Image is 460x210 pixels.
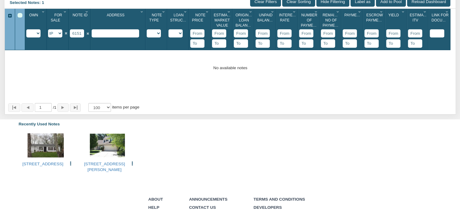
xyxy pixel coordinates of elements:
[386,29,400,38] input: From
[5,118,455,130] div: Recently Used Notes
[299,11,319,48] div: Sort None
[226,9,232,15] div: Column Menu
[410,13,431,22] span: Estimated Itv
[408,11,428,29] div: Estimated Itv Sort None
[26,11,47,29] div: Own Sort None
[212,11,232,29] div: Estimated Market Value Sort None
[343,29,357,38] input: From
[5,65,456,71] div: No available notes
[430,11,450,29] div: Link For Documents Sort None
[343,11,363,48] div: Sort None
[212,29,226,38] input: From
[256,39,270,48] input: To
[84,9,90,15] div: Column Menu
[323,13,344,28] span: Remaining No Of Payments
[321,11,341,29] div: Remaining No Of Payments Sort None
[148,197,163,202] a: About
[168,11,189,37] div: Sort None
[343,39,357,48] input: To
[301,13,321,28] span: Number Of Payments
[388,13,399,17] span: Yield
[68,161,73,166] img: cell-menu.png
[190,29,204,38] input: From
[189,197,227,202] span: Announcements
[313,9,319,15] div: Column Menu
[321,29,335,38] input: From
[53,105,56,111] span: 1
[277,29,292,38] input: From
[161,9,167,15] div: Column Menu
[57,103,68,112] button: Page forward
[70,103,81,112] button: Page to last
[366,13,383,22] span: Escrow Payment
[386,39,400,48] input: To
[28,133,64,157] img: 571935
[299,29,313,38] input: From
[277,11,298,48] div: Sort None
[357,9,363,15] div: Column Menu
[149,13,162,22] span: Note Type
[139,9,145,15] div: Column Menu
[48,11,68,29] div: For Sale Sort None
[170,13,193,22] span: Loan Structure
[212,11,232,48] div: Sort None
[190,11,210,29] div: Note Price Sort None
[408,11,428,48] div: Sort None
[422,9,428,15] div: Column Menu
[379,9,384,15] div: Column Menu
[41,9,46,15] div: Column Menu
[212,39,226,48] input: To
[214,13,235,28] span: Estimated Market Value
[236,13,253,28] span: Original Loan Balance
[5,13,15,19] div: Expand All
[130,161,135,166] img: cell-menu.png
[444,9,450,15] div: Column Menu
[26,11,47,37] div: Sort None
[234,11,254,48] div: Sort None
[292,9,297,15] div: Column Menu
[400,9,406,15] div: Column Menu
[90,133,125,157] img: 572654
[408,29,422,38] input: From
[190,11,210,48] div: Sort None
[84,162,125,172] a: 702 Pioneer Woods Drive, Indianapolis, IN, 46224
[192,13,206,22] span: Note Price
[51,13,62,22] span: For Sale
[70,11,90,37] div: Sort None
[253,197,305,202] a: Terms and Conditions
[256,11,276,29] div: Unpaid Balance Sort None
[18,13,22,18] div: Select All
[190,39,204,48] input: To
[248,9,254,15] div: Column Menu
[408,39,422,48] input: To
[343,11,363,29] div: Payment(P&I) Sort None
[21,103,34,112] button: Page back
[257,13,275,22] span: Unpaid Balance
[430,11,450,37] div: Sort None
[8,103,20,112] button: Page to first
[344,13,370,17] span: Payment(P&I)
[112,105,139,109] span: items per page
[70,11,90,29] div: Note Id Sort None
[277,11,298,29] div: Interest Rate Sort None
[234,11,254,29] div: Original Loan Balance Sort None
[168,11,189,29] div: Loan Structure Sort None
[148,205,159,210] a: Help
[364,11,385,29] div: Escrow Payment Sort None
[92,11,145,29] div: Address Sort None
[386,11,406,29] div: Yield Sort None
[48,11,68,37] div: Sort None
[256,11,276,48] div: Sort None
[364,39,379,48] input: To
[364,11,385,48] div: Sort None
[29,13,38,17] span: Own
[22,162,63,166] a: 3637 Chrysler St, Indianapolis, IN, 46224
[189,205,216,210] a: Contact Us
[234,29,248,38] input: From
[62,9,68,15] div: Column Menu
[204,9,210,15] div: Column Menu
[299,39,313,48] input: To
[279,13,297,22] span: Interest Rate
[277,39,292,48] input: To
[107,13,125,17] span: Address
